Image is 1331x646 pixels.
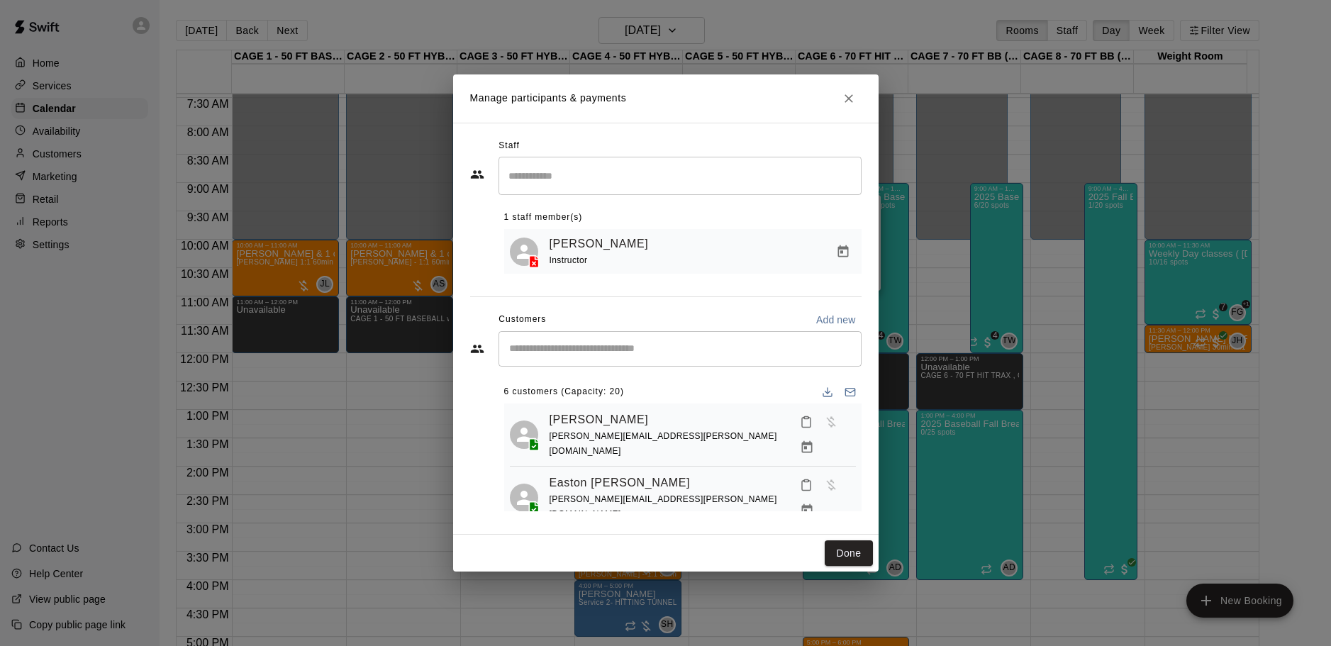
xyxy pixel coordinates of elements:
[470,342,484,356] svg: Customers
[499,331,862,367] div: Start typing to search customers...
[499,157,862,194] div: Search staff
[510,238,538,266] div: TJ Wilcoxson
[510,484,538,512] div: Easton Crowe
[811,308,862,331] button: Add new
[839,381,862,403] button: Email participants
[794,410,818,434] button: Mark attendance
[794,435,820,460] button: Manage bookings & payment
[794,498,820,523] button: Manage bookings & payment
[550,235,649,253] a: [PERSON_NAME]
[550,494,777,519] span: [PERSON_NAME][EMAIL_ADDRESS][PERSON_NAME][DOMAIN_NAME]
[816,381,839,403] button: Download list
[499,308,546,331] span: Customers
[818,478,844,490] span: Has not paid
[470,91,627,106] p: Manage participants & payments
[550,411,649,429] a: [PERSON_NAME]
[504,381,624,403] span: 6 customers (Capacity: 20)
[550,255,588,265] span: Instructor
[499,135,519,157] span: Staff
[510,421,538,449] div: Dawson Crowe
[550,431,777,456] span: [PERSON_NAME][EMAIL_ADDRESS][PERSON_NAME][DOMAIN_NAME]
[470,167,484,182] svg: Staff
[816,313,856,327] p: Add new
[504,206,583,229] span: 1 staff member(s)
[794,473,818,497] button: Mark attendance
[836,86,862,111] button: Close
[550,474,691,492] a: Easton [PERSON_NAME]
[830,239,856,264] button: Manage bookings & payment
[818,415,844,427] span: Has not paid
[825,540,872,567] button: Done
